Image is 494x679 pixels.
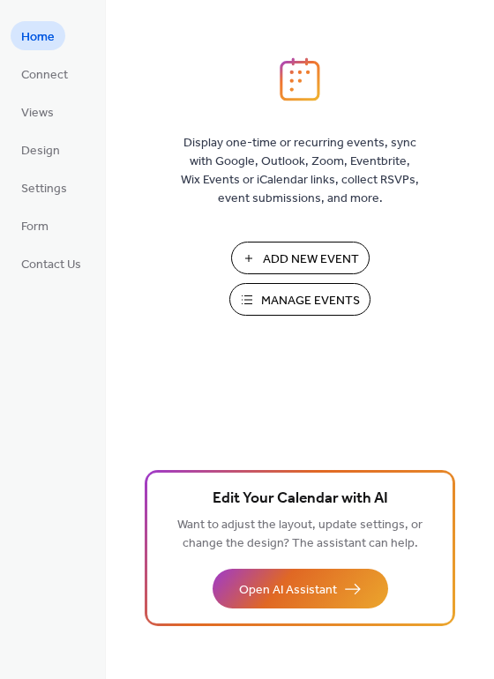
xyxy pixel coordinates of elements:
span: Views [21,104,54,123]
a: Connect [11,59,79,88]
button: Manage Events [229,283,370,316]
a: Settings [11,173,78,202]
span: Edit Your Calendar with AI [213,487,388,511]
a: Design [11,135,71,164]
button: Open AI Assistant [213,569,388,608]
button: Add New Event [231,242,370,274]
span: Display one-time or recurring events, sync with Google, Outlook, Zoom, Eventbrite, Wix Events or ... [181,134,419,208]
a: Contact Us [11,249,92,278]
span: Contact Us [21,256,81,274]
span: Home [21,28,55,47]
a: Form [11,211,59,240]
span: Connect [21,66,68,85]
span: Settings [21,180,67,198]
span: Form [21,218,49,236]
a: Views [11,97,64,126]
a: Home [11,21,65,50]
span: Open AI Assistant [239,581,337,600]
img: logo_icon.svg [280,57,320,101]
span: Add New Event [263,250,359,269]
span: Want to adjust the layout, update settings, or change the design? The assistant can help. [177,513,423,556]
span: Design [21,142,60,160]
span: Manage Events [261,292,360,310]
